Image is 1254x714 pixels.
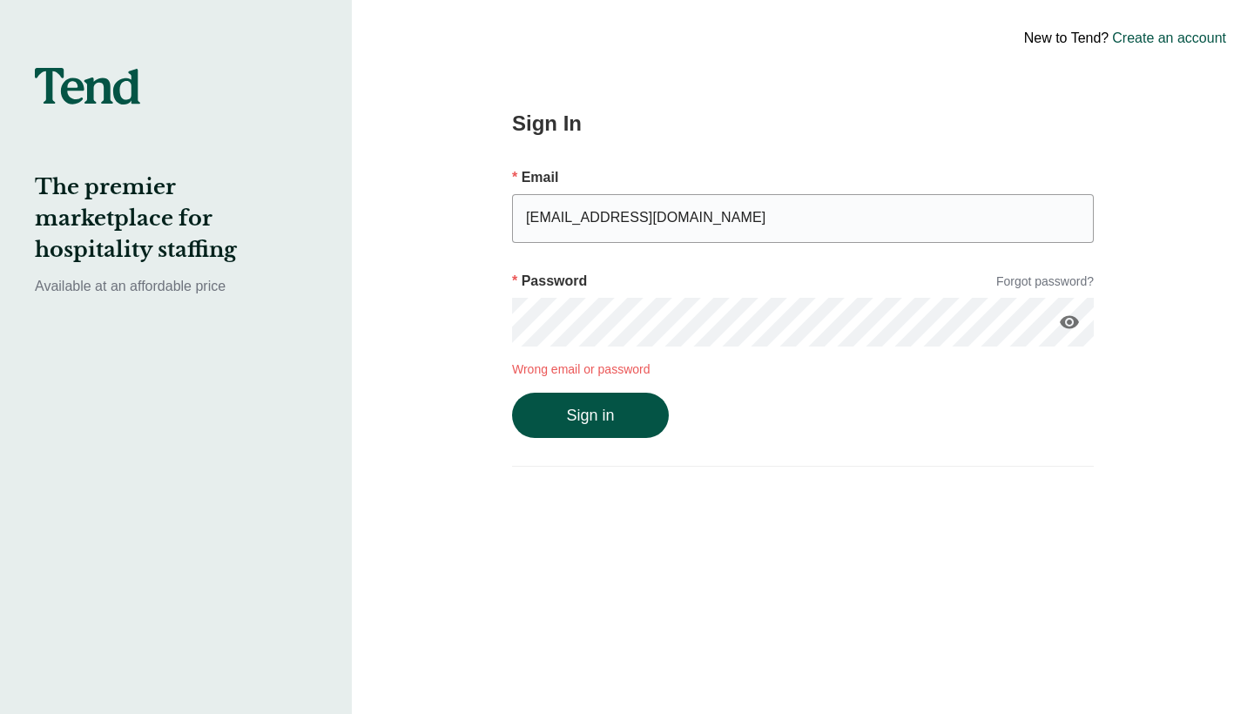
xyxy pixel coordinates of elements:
[1059,312,1080,333] i: visibility
[35,172,317,266] h2: The premier marketplace for hospitality staffing
[35,68,140,104] img: tend-logo
[1112,28,1226,49] a: Create an account
[512,360,1094,379] p: Wrong email or password
[512,108,1094,139] h2: Sign In
[512,271,587,292] p: Password
[996,273,1094,291] a: Forgot password?
[512,167,1094,188] p: Email
[35,276,317,297] p: Available at an affordable price
[512,393,669,438] button: Sign in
